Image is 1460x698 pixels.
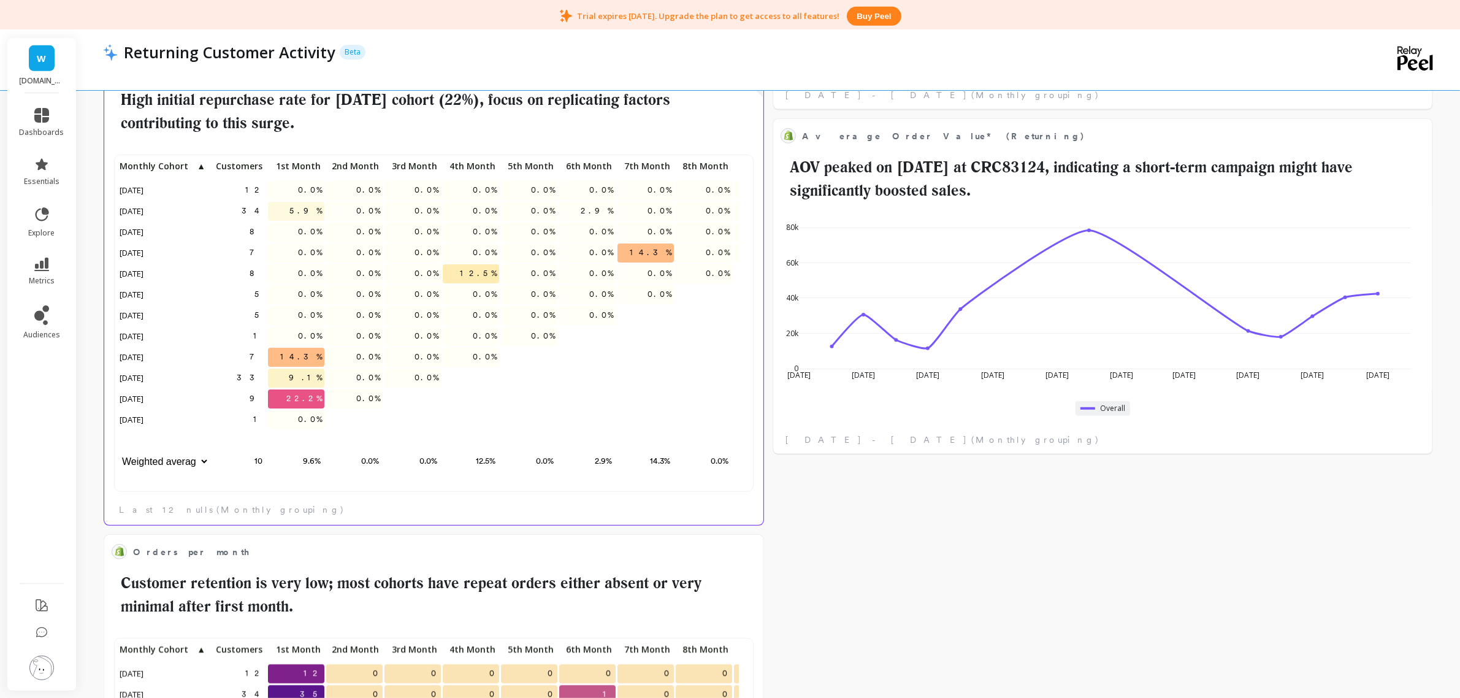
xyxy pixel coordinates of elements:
span: 14.3% [627,244,674,262]
span: dashboards [20,128,64,137]
span: 0.0% [470,244,499,262]
span: 0.0% [470,223,499,241]
p: 5th Month [501,641,557,658]
span: 7 [247,244,266,262]
span: 0.0% [470,306,499,324]
span: 5 [252,285,266,304]
span: 0.0% [354,327,383,345]
div: Toggle SortBy [267,158,326,178]
span: [DATE] [117,410,147,429]
div: Toggle SortBy [733,641,792,662]
span: 8 [247,223,266,241]
p: Monthly Cohort [117,641,209,658]
span: 0.0% [470,202,499,220]
span: 0.0% [354,285,383,304]
span: 0.0% [412,285,441,304]
span: 0.0% [645,181,674,199]
span: [DATE] [117,223,147,241]
p: Monthly Cohort [117,158,209,175]
div: Toggle SortBy [442,641,500,662]
span: 9th Month [736,161,787,171]
p: 8th Month [676,158,732,175]
p: 9th Month [734,158,790,175]
p: 7th Month [617,641,674,658]
span: 0.0% [470,348,499,366]
p: 0.0% [734,452,790,470]
p: 9.6% [268,452,324,470]
div: Toggle SortBy [675,158,733,178]
span: 0.0% [412,223,441,241]
span: 0.0% [412,181,441,199]
span: 7 [247,348,266,366]
span: 0.0% [354,306,383,324]
p: 14.3% [617,452,674,470]
span: 8th Month [678,645,728,654]
span: 0.0% [470,327,499,345]
span: Orders per month [133,546,251,559]
button: Buy peel [847,7,901,26]
span: 0 [545,664,557,683]
span: 4th Month [445,161,495,171]
span: 0.0% [587,306,616,324]
span: 0.0% [296,223,324,241]
p: 4th Month [443,158,499,175]
span: [DATE] [117,285,147,304]
span: 0.0% [470,285,499,304]
p: Returning Customer Activity [124,42,335,63]
span: 0.0% [529,223,557,241]
span: 5th Month [503,645,554,654]
div: Toggle SortBy [267,641,326,662]
span: [DATE] [117,181,147,199]
p: 12.5% [443,452,499,470]
span: 12.5% [457,264,499,283]
span: 0.0% [529,202,557,220]
span: Monthly Cohort [120,161,196,171]
span: 0.0% [354,244,383,262]
span: (Monthly grouping) [971,434,1099,446]
span: 0.0% [703,244,732,262]
span: 0.0% [703,202,732,220]
span: 0.0% [703,264,732,283]
span: 0.0% [354,389,383,408]
div: Toggle SortBy [500,158,559,178]
span: 3rd Month [387,161,437,171]
span: 12 [243,664,266,683]
div: Toggle SortBy [559,158,617,178]
span: 0.0% [296,244,324,262]
span: 0 [603,664,616,683]
span: 0.0% [645,264,674,283]
span: 1 [251,327,266,345]
span: 1 [251,410,266,429]
span: explore [29,228,55,238]
div: Toggle SortBy [675,641,733,662]
span: 0.0% [412,348,441,366]
span: W [37,52,47,66]
span: 0.0% [529,306,557,324]
span: ▲ [196,161,205,171]
p: 0.0% [384,452,441,470]
span: 0.0% [412,264,441,283]
p: Customers [210,158,266,175]
span: 0.0% [470,181,499,199]
span: essentials [24,177,59,186]
span: 7th Month [620,161,670,171]
span: 0.0% [703,181,732,199]
span: 12 [243,181,266,199]
span: 0.0% [645,285,674,304]
span: [DATE] [117,244,147,262]
p: 2nd Month [326,158,383,175]
p: 6th Month [559,158,616,175]
span: 0.0% [703,223,732,241]
img: header icon [103,44,118,61]
span: 0.0% [587,181,616,199]
div: Toggle SortBy [117,641,175,662]
span: 0.0% [529,327,557,345]
span: Monthly Cohort [120,645,196,654]
span: 0.0% [412,327,441,345]
span: 2nd Month [329,645,379,654]
span: (Monthly grouping) [216,504,345,516]
span: 2nd Month [329,161,379,171]
span: [DATE] [117,327,147,345]
span: 5th Month [503,161,554,171]
span: 0.0% [412,306,441,324]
